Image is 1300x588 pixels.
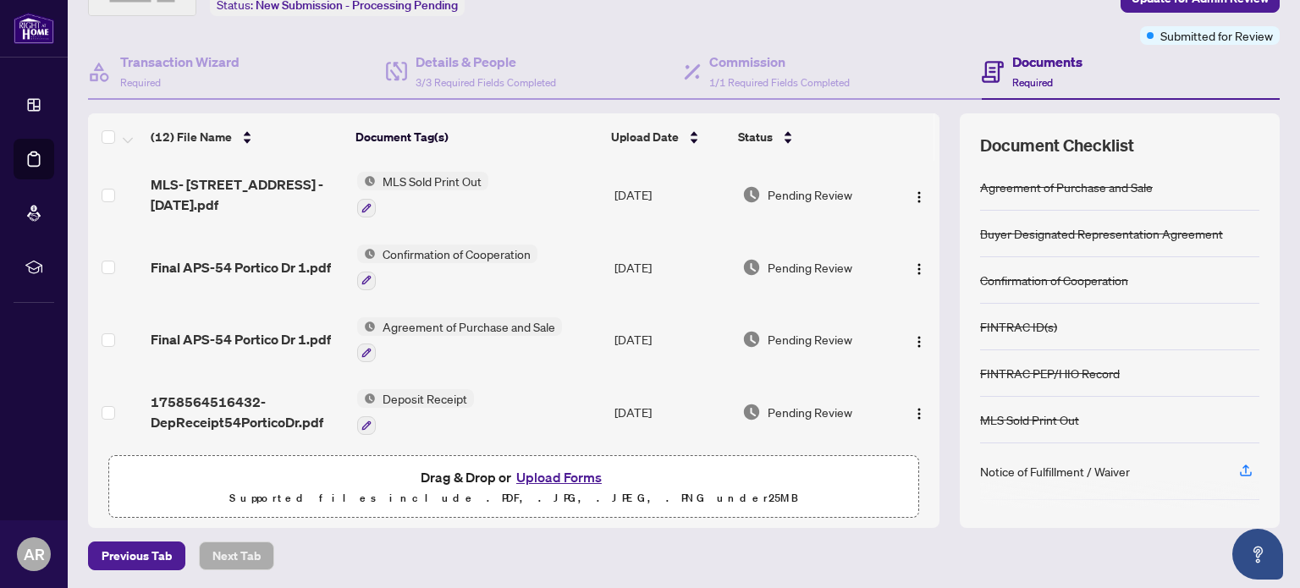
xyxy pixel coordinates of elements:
th: Upload Date [604,113,730,161]
button: Logo [906,181,933,208]
span: Agreement of Purchase and Sale [376,317,562,336]
td: [DATE] [608,158,735,231]
span: Required [120,76,161,89]
img: Document Status [742,185,761,204]
div: Confirmation of Cooperation [980,271,1128,289]
span: Submitted for Review [1160,26,1273,45]
img: Logo [912,262,926,276]
img: logo [14,13,54,44]
td: [DATE] [608,376,735,448]
div: FINTRAC PEP/HIO Record [980,364,1120,382]
span: Pending Review [768,330,852,349]
button: Upload Forms [511,466,607,488]
button: Status IconMLS Sold Print Out [357,172,488,217]
h4: Documents [1012,52,1082,72]
span: Previous Tab [102,542,172,569]
img: Status Icon [357,317,376,336]
span: Final APS-54 Portico Dr 1.pdf [151,329,331,349]
img: Document Status [742,330,761,349]
th: Status [731,113,890,161]
span: Drag & Drop or [421,466,607,488]
span: 3/3 Required Fields Completed [416,76,556,89]
button: Status IconDeposit Receipt [357,389,474,435]
span: Confirmation of Cooperation [376,245,537,263]
span: MLS- [STREET_ADDRESS] - [DATE].pdf [151,174,343,215]
span: AR [24,542,45,566]
div: Notice of Fulfillment / Waiver [980,462,1130,481]
img: Status Icon [357,245,376,263]
span: 1/1 Required Fields Completed [709,76,850,89]
span: Upload Date [611,128,679,146]
h4: Details & People [416,52,556,72]
h4: Commission [709,52,850,72]
span: Final APS-54 Portico Dr 1.pdf [151,257,331,278]
button: Status IconAgreement of Purchase and Sale [357,317,562,363]
button: Logo [906,398,933,426]
button: Logo [906,254,933,281]
img: Logo [912,190,926,204]
td: [DATE] [608,304,735,376]
img: Logo [912,335,926,349]
div: FINTRAC ID(s) [980,317,1057,336]
img: Logo [912,407,926,420]
p: Supported files include .PDF, .JPG, .JPEG, .PNG under 25 MB [119,488,908,508]
span: MLS Sold Print Out [376,172,488,190]
img: Document Status [742,258,761,277]
img: Status Icon [357,389,376,408]
button: Next Tab [199,541,274,570]
span: 1758564516432-DepReceipt54PorticoDr.pdf [151,392,343,432]
div: MLS Sold Print Out [980,410,1079,429]
button: Previous Tab [88,541,185,570]
span: Document Checklist [980,134,1134,157]
h4: Transaction Wizard [120,52,240,72]
img: Status Icon [357,172,376,190]
span: Deposit Receipt [376,389,474,408]
span: Pending Review [768,258,852,277]
span: Pending Review [768,403,852,421]
img: Document Status [742,403,761,421]
span: Drag & Drop orUpload FormsSupported files include .PDF, .JPG, .JPEG, .PNG under25MB [109,456,918,519]
button: Logo [906,326,933,353]
div: Agreement of Purchase and Sale [980,178,1153,196]
span: Status [738,128,773,146]
button: Status IconConfirmation of Cooperation [357,245,537,290]
div: Buyer Designated Representation Agreement [980,224,1223,243]
span: Required [1012,76,1053,89]
span: Pending Review [768,185,852,204]
th: Document Tag(s) [349,113,605,161]
button: Open asap [1232,529,1283,580]
td: [DATE] [608,231,735,304]
span: (12) File Name [151,128,232,146]
th: (12) File Name [144,113,349,161]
